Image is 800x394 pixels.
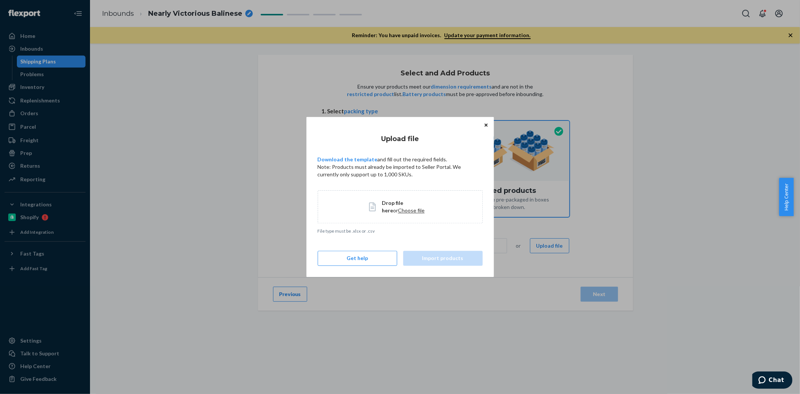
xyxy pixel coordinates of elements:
[403,251,483,266] button: Import products
[318,163,483,178] p: Note: Products must already be imported to Seller Portal. We currently only support up to 1,000 S...
[318,156,378,162] a: Download the template
[17,5,32,12] span: Chat
[318,251,397,266] button: Get help
[398,207,425,214] span: Choose file
[393,207,398,214] span: or
[318,156,483,163] p: and fill out the required fields.
[382,200,403,214] span: Drop file here
[318,228,483,234] p: File type must be .xlsx or .csv
[482,120,490,129] button: Close
[318,134,483,144] h4: Upload file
